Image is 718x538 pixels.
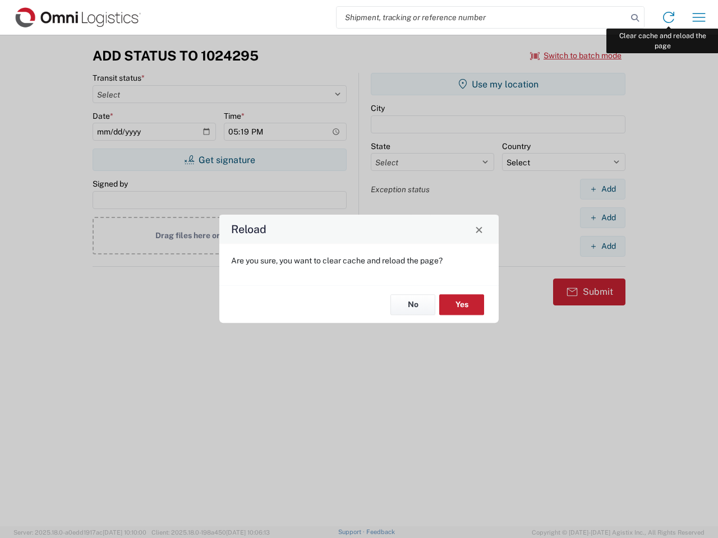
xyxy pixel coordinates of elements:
button: Close [471,221,487,237]
button: Yes [439,294,484,315]
p: Are you sure, you want to clear cache and reload the page? [231,256,487,266]
h4: Reload [231,221,266,238]
input: Shipment, tracking or reference number [337,7,627,28]
button: No [390,294,435,315]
